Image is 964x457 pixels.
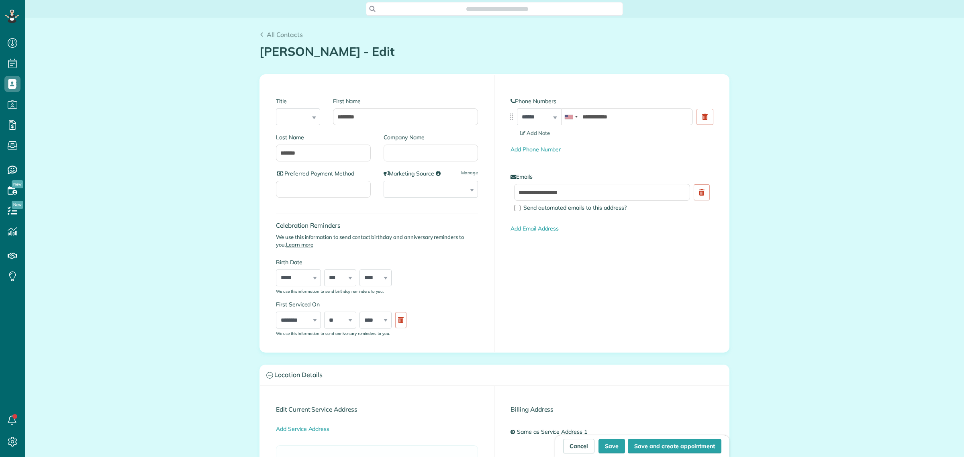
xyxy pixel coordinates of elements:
span: Add Note [520,130,550,136]
label: Birth Date [276,258,411,266]
label: Phone Numbers [511,97,713,105]
h1: [PERSON_NAME] - Edit [259,45,729,58]
sub: We use this information to send anniversary reminders to you. [276,331,390,336]
a: Learn more [286,241,313,248]
h4: Celebration Reminders [276,222,478,229]
span: All Contacts [267,31,303,39]
div: United States: +1 [562,109,580,125]
label: First Serviced On [276,300,411,308]
span: New [12,180,23,188]
label: Last Name [276,133,371,141]
sub: We use this information to send birthday reminders to you. [276,289,384,294]
a: Location Details [260,365,729,386]
a: All Contacts [259,30,303,39]
p: We use this information to send contact birthday and anniversary reminders to you. [276,233,478,249]
button: Save [598,439,625,453]
label: Company Name [384,133,478,141]
span: New [12,201,23,209]
label: Emails [511,173,713,181]
a: Add Service Address [276,425,329,433]
label: First Name [333,97,478,105]
h4: Edit Current Service Address [276,406,478,413]
a: Add Phone Number [511,146,561,153]
label: Marketing Source [384,169,478,177]
button: Save and create appointment [628,439,721,453]
a: Add Email Address [511,225,559,232]
span: Search ZenMaid… [474,5,520,13]
a: Cancel [563,439,594,453]
img: drag_indicator-119b368615184ecde3eda3c64c821f6cf29d3e2b97b89ee44bc31753036683e5.png [507,112,516,121]
span: Send automated emails to this address? [523,204,627,211]
h4: Billing Address [511,406,713,413]
a: Same as Service Address 1 [515,425,593,439]
label: Preferred Payment Method [276,169,371,177]
label: Title [276,97,320,105]
a: Manage [461,169,478,176]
